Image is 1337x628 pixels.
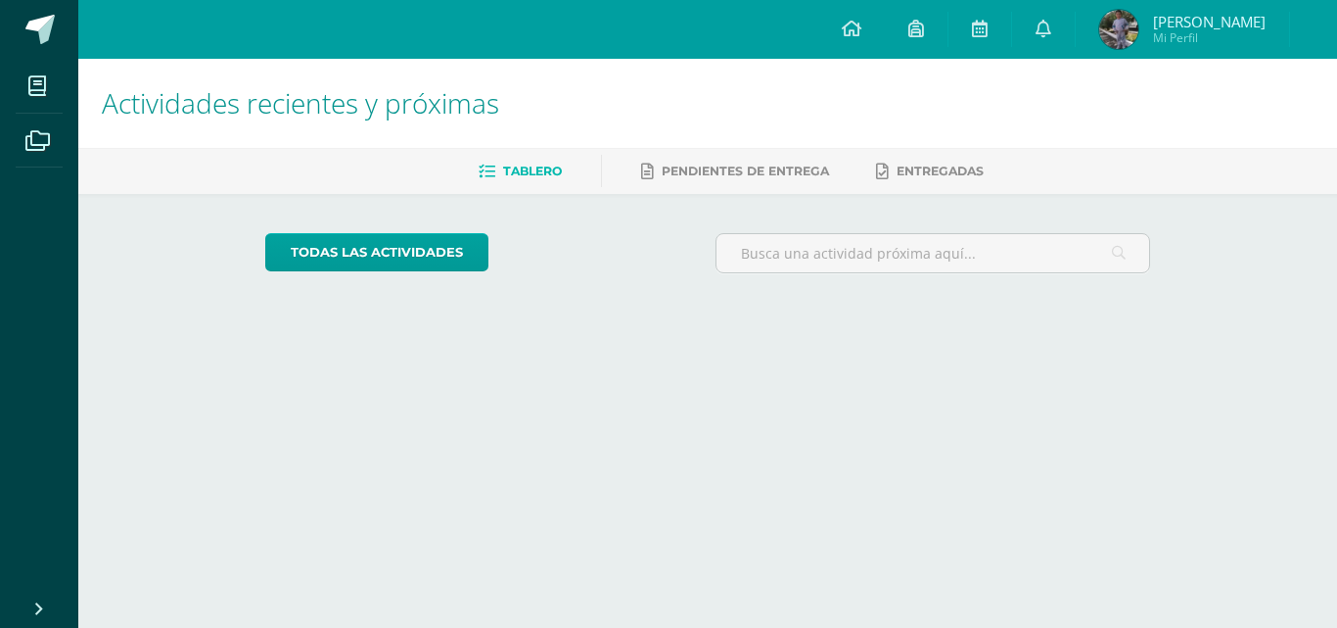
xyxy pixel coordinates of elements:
img: 07ac15f526a8d40e02b55d4bede13cd9.png [1099,10,1138,49]
a: Entregadas [876,156,984,187]
span: Entregadas [897,164,984,178]
span: Pendientes de entrega [662,164,829,178]
span: [PERSON_NAME] [1153,12,1266,31]
a: todas las Actividades [265,233,488,271]
a: Tablero [479,156,562,187]
a: Pendientes de entrega [641,156,829,187]
span: Mi Perfil [1153,29,1266,46]
span: Actividades recientes y próximas [102,84,499,121]
input: Busca una actividad próxima aquí... [716,234,1150,272]
span: Tablero [503,164,562,178]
